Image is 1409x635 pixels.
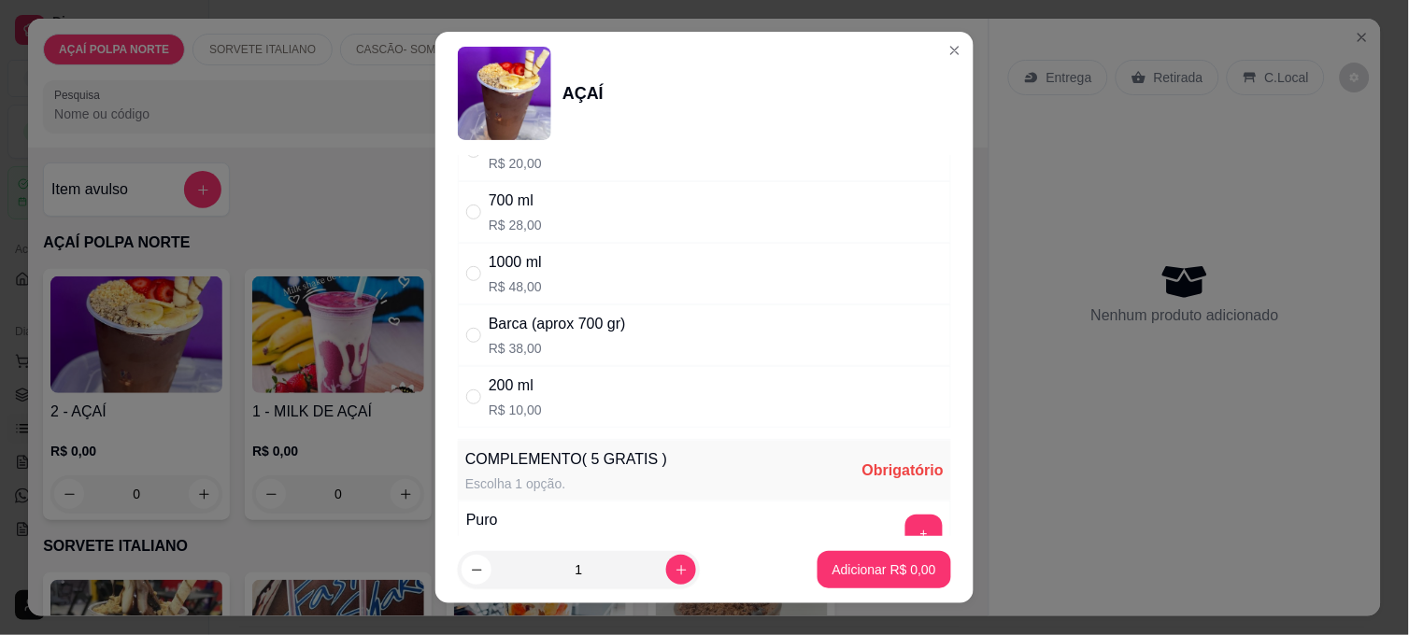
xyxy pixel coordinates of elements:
button: increase-product-quantity [666,555,696,585]
p: R$ 38,00 [489,339,626,358]
button: decrease-product-quantity [462,555,491,585]
div: Escolha 1 opção. [465,474,667,493]
p: R$ 48,00 [489,277,542,296]
p: Adicionar R$ 0,00 [833,560,936,579]
div: AÇAÍ [562,80,604,106]
div: Obrigatório [862,459,944,482]
button: Close [940,35,970,65]
div: COMPLEMENTO( 5 GRATIS ) [465,448,667,471]
button: add [905,515,943,552]
p: R$ 20,00 [489,154,542,173]
div: Puro [466,509,512,531]
div: 700 ml [489,190,542,212]
p: R$ 10,00 [489,401,542,419]
button: Adicionar R$ 0,00 [818,551,951,588]
div: 1000 ml [489,251,542,274]
div: Barca (aprox 700 gr) [489,313,626,335]
img: product-image [458,47,551,140]
div: 200 ml [489,374,542,397]
p: R$ 28,00 [489,216,542,234]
